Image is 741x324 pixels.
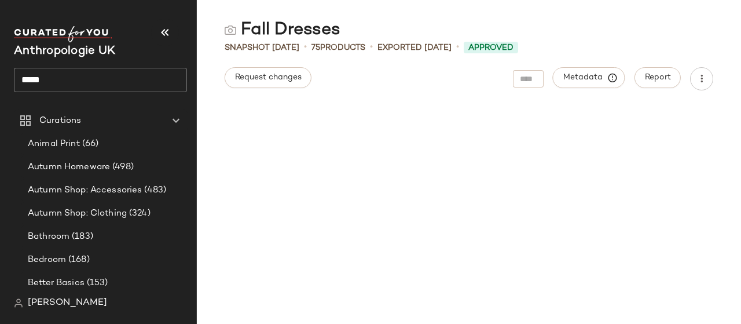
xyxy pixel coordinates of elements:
span: Better Basics [28,276,85,290]
span: (66) [80,137,99,151]
span: Bathroom [28,230,69,243]
span: • [456,41,459,54]
span: Bedroom [28,253,66,267]
span: (183) [69,230,93,243]
span: • [304,41,307,54]
div: Fall Dresses [225,19,340,42]
span: (153) [85,276,108,290]
span: Autumn Shop: Accessories [28,184,142,197]
span: Current Company Name [14,45,115,57]
p: Exported [DATE] [377,42,452,54]
span: Curations [39,114,81,128]
span: Request changes [234,73,302,82]
span: (168) [66,253,90,267]
span: 75 [311,43,320,52]
span: Metadata [563,72,615,83]
span: Autumn Shop: Clothing [28,207,127,220]
img: svg%3e [225,24,236,36]
img: svg%3e [14,298,23,308]
span: (498) [110,161,134,174]
span: Autumn Homeware [28,161,110,174]
span: Animal Print [28,137,80,151]
span: Report [644,73,671,82]
div: Products [311,42,365,54]
span: [PERSON_NAME] [28,296,107,310]
span: • [370,41,373,54]
button: Request changes [225,67,311,88]
span: Approved [468,42,513,54]
span: (324) [127,207,151,220]
img: cfy_white_logo.C9jOOHJF.svg [14,26,112,42]
span: (483) [142,184,166,197]
span: Snapshot [DATE] [225,42,299,54]
button: Metadata [553,67,625,88]
button: Report [634,67,681,88]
